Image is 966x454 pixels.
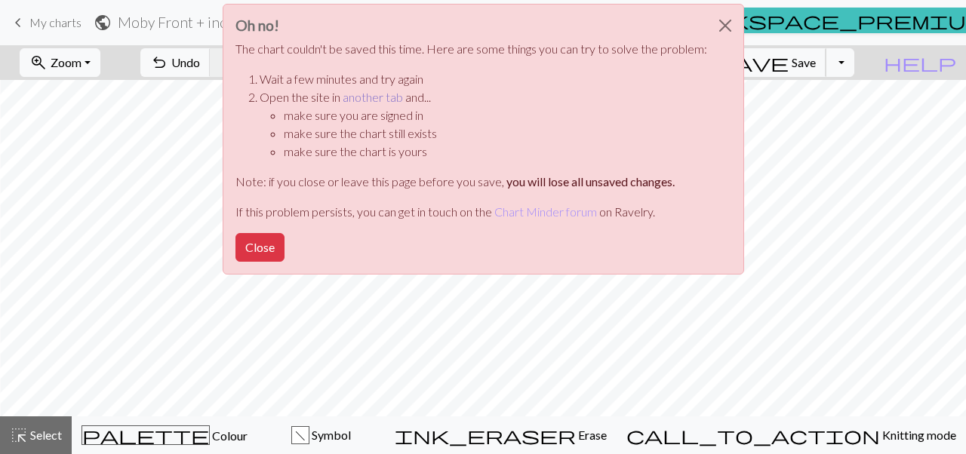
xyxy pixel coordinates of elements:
span: ink_eraser [395,425,576,446]
li: make sure the chart is yours [284,143,707,161]
button: Colour [72,416,257,454]
span: Symbol [309,428,351,442]
li: Wait a few minutes and try again [260,70,707,88]
li: make sure you are signed in [284,106,707,124]
li: make sure the chart still exists [284,124,707,143]
button: f Symbol [257,416,385,454]
h3: Oh no! [235,17,707,34]
span: palette [82,425,209,446]
span: call_to_action [626,425,880,446]
strong: you will lose all unsaved changes. [506,174,675,189]
p: If this problem persists, you can get in touch on the on Ravelry. [235,203,707,221]
span: Select [28,428,62,442]
a: another tab [343,90,403,104]
button: Erase [385,416,617,454]
span: Knitting mode [880,428,956,442]
button: Close [235,233,285,262]
span: highlight_alt [10,425,28,446]
a: Chart Minder forum [494,204,597,219]
p: Note: if you close or leave this page before you save, [235,173,707,191]
button: Close [707,5,743,47]
p: The chart couldn't be saved this time. Here are some things you can try to solve the problem: [235,40,707,58]
span: Erase [576,428,607,442]
li: Open the site in and... [260,88,707,161]
span: Colour [210,428,248,443]
button: Knitting mode [617,416,966,454]
div: f [292,427,309,445]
